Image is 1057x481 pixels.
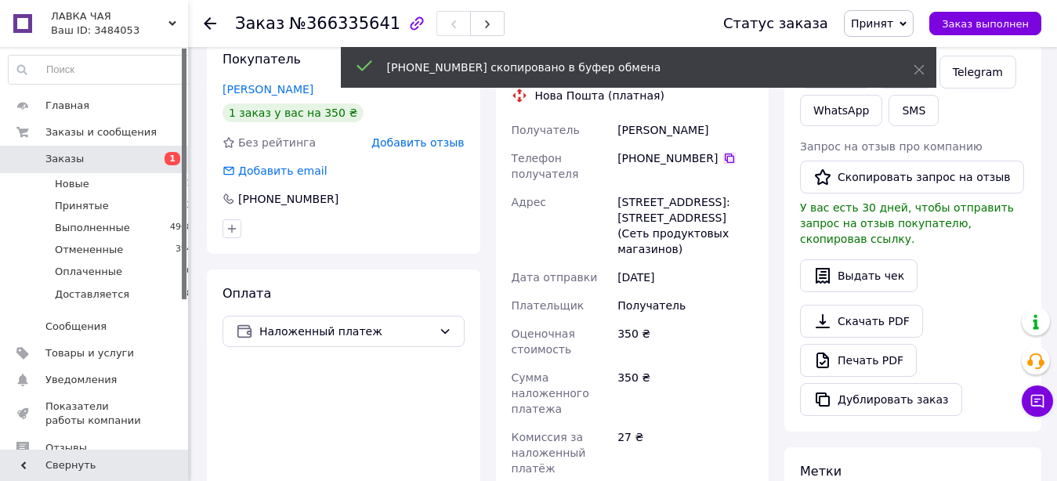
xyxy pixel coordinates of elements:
[800,464,842,479] span: Метки
[45,125,157,139] span: Заказы и сообщения
[512,152,579,180] span: Телефон получателя
[45,320,107,334] span: Сообщения
[942,18,1029,30] span: Заказ выполнен
[238,136,316,149] span: Без рейтинга
[51,24,188,38] div: Ваш ID: 3484053
[289,14,400,33] span: №366335641
[800,140,983,153] span: Запрос на отзыв про компанию
[614,291,756,320] div: Получатель
[235,14,284,33] span: Заказ
[221,163,329,179] div: Добавить email
[800,161,1024,193] button: Скопировать запрос на отзыв
[512,371,589,415] span: Сумма наложенного платежа
[512,431,586,475] span: Комиссия за наложенный платёж
[45,99,89,113] span: Главная
[1022,385,1053,417] button: Чат с покупателем
[889,95,939,126] button: SMS
[259,323,433,340] span: Наложенный платеж
[929,12,1041,35] button: Заказ выполнен
[223,83,313,96] a: [PERSON_NAME]
[223,52,301,67] span: Покупатель
[45,441,87,455] span: Отзывы
[387,60,874,75] div: [PHONE_NUMBER] скопировано в буфер обмена
[165,152,180,165] span: 1
[223,286,271,301] span: Оплата
[237,191,340,207] div: [PHONE_NUMBER]
[237,163,329,179] div: Добавить email
[51,9,168,24] span: ЛАВКА ЧАЯ
[800,344,917,377] a: Печать PDF
[614,320,756,363] div: 350 ₴
[55,221,130,235] span: Выполненные
[614,363,756,423] div: 350 ₴
[512,327,575,356] span: Оценочная стоимость
[186,288,192,302] span: 8
[851,17,893,30] span: Принят
[55,177,89,191] span: Новые
[800,305,923,338] a: Скачать PDF
[512,299,585,312] span: Плательщик
[45,346,134,360] span: Товары и услуги
[55,199,109,213] span: Принятые
[186,177,192,191] span: 1
[512,271,598,284] span: Дата отправки
[176,243,192,257] span: 394
[939,56,1016,89] a: Telegram
[170,221,192,235] span: 4908
[186,265,192,279] span: 0
[614,188,756,263] div: [STREET_ADDRESS]: [STREET_ADDRESS] (Сеть продуктовых магазинов)
[45,373,117,387] span: Уведомления
[45,400,145,428] span: Показатели работы компании
[371,136,464,149] span: Добавить отзыв
[512,124,580,136] span: Получатель
[512,196,546,208] span: Адрес
[723,16,828,31] div: Статус заказа
[223,103,364,122] div: 1 заказ у вас на 350 ₴
[800,259,918,292] button: Выдать чек
[800,383,962,416] button: Дублировать заказ
[800,95,882,126] a: WhatsApp
[531,88,668,103] div: Нова Пошта (платная)
[55,265,122,279] span: Оплаченные
[614,263,756,291] div: [DATE]
[800,201,1014,245] span: У вас есть 30 дней, чтобы отправить запрос на отзыв покупателю, скопировав ссылку.
[55,243,123,257] span: Отмененные
[204,16,216,31] div: Вернуться назад
[55,288,129,302] span: Доставляется
[617,150,753,166] div: [PHONE_NUMBER]
[614,116,756,144] div: [PERSON_NAME]
[45,152,84,166] span: Заказы
[181,199,192,213] span: 13
[9,56,193,84] input: Поиск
